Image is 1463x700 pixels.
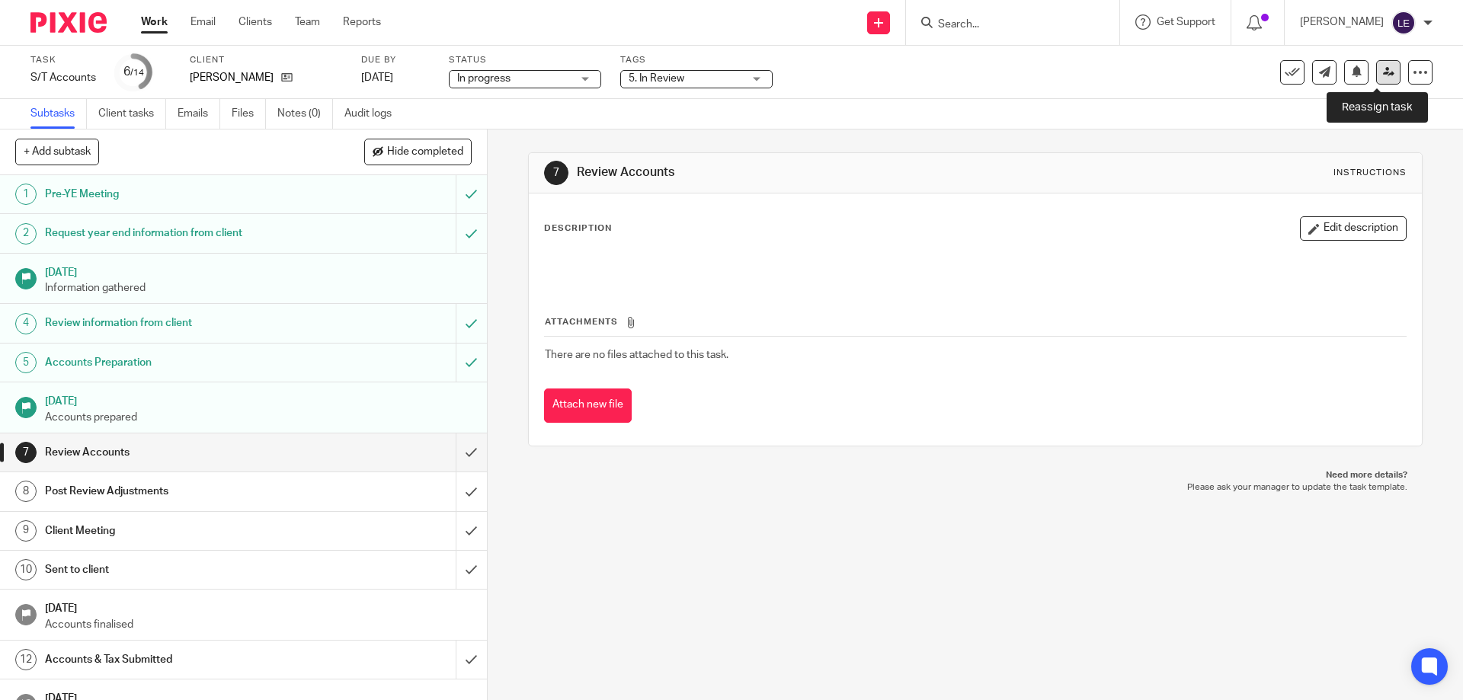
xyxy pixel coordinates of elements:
[15,139,99,165] button: + Add subtask
[15,352,37,373] div: 5
[1157,17,1215,27] span: Get Support
[45,410,472,425] p: Accounts prepared
[387,146,463,158] span: Hide completed
[364,139,472,165] button: Hide completed
[45,261,472,280] h1: [DATE]
[45,351,309,374] h1: Accounts Preparation
[361,54,430,66] label: Due by
[545,350,728,360] span: There are no files attached to this task.
[545,318,618,326] span: Attachments
[30,54,96,66] label: Task
[45,648,309,671] h1: Accounts & Tax Submitted
[1300,14,1384,30] p: [PERSON_NAME]
[15,442,37,463] div: 7
[45,312,309,334] h1: Review information from client
[45,597,472,616] h1: [DATE]
[1391,11,1416,35] img: svg%3E
[45,280,472,296] p: Information gathered
[190,70,274,85] p: [PERSON_NAME]
[15,520,37,542] div: 9
[232,99,266,129] a: Files
[45,558,309,581] h1: Sent to client
[457,73,511,84] span: In progress
[15,223,37,245] div: 2
[577,165,1008,181] h1: Review Accounts
[30,12,107,33] img: Pixie
[45,617,472,632] p: Accounts finalised
[449,54,601,66] label: Status
[15,481,37,502] div: 8
[544,388,632,423] button: Attach new file
[30,99,87,129] a: Subtasks
[544,161,568,185] div: 7
[15,649,37,670] div: 12
[45,390,472,409] h1: [DATE]
[30,70,96,85] div: S/T Accounts
[45,222,309,245] h1: Request year end information from client
[123,63,144,81] div: 6
[190,54,342,66] label: Client
[620,54,773,66] label: Tags
[178,99,220,129] a: Emails
[45,519,309,542] h1: Client Meeting
[343,14,381,30] a: Reports
[543,481,1407,494] p: Please ask your manager to update the task template.
[141,14,168,30] a: Work
[15,184,37,205] div: 1
[15,313,37,334] div: 4
[936,18,1074,32] input: Search
[544,222,612,235] p: Description
[130,69,144,77] small: /14
[190,14,216,30] a: Email
[15,559,37,580] div: 10
[45,441,309,464] h1: Review Accounts
[98,99,166,129] a: Client tasks
[344,99,403,129] a: Audit logs
[277,99,333,129] a: Notes (0)
[238,14,272,30] a: Clients
[45,183,309,206] h1: Pre-YE Meeting
[295,14,320,30] a: Team
[1300,216,1407,241] button: Edit description
[543,469,1407,481] p: Need more details?
[361,72,393,83] span: [DATE]
[629,73,684,84] span: 5. In Review
[1333,167,1407,179] div: Instructions
[45,480,309,503] h1: Post Review Adjustments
